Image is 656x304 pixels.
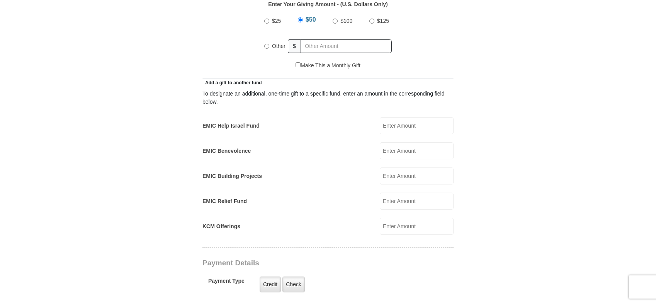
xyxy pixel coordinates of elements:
[202,197,247,205] label: EMIC Relief Fund
[260,277,281,292] label: Credit
[208,278,245,288] h5: Payment Type
[272,18,281,24] span: $25
[377,18,389,24] span: $125
[202,147,251,155] label: EMIC Benevolence
[272,43,286,49] span: Other
[380,167,454,184] input: Enter Amount
[202,222,240,231] label: KCM Offerings
[306,16,316,23] span: $50
[282,277,305,292] label: Check
[380,142,454,159] input: Enter Amount
[202,172,262,180] label: EMIC Building Projects
[380,117,454,134] input: Enter Amount
[380,218,454,235] input: Enter Amount
[296,62,301,67] input: Make This a Monthly Gift
[202,80,262,85] span: Add a gift to another fund
[268,1,387,7] strong: Enter Your Giving Amount - (U.S. Dollars Only)
[202,259,399,268] h3: Payment Details
[301,39,392,53] input: Other Amount
[202,90,454,106] div: To designate an additional, one-time gift to a specific fund, enter an amount in the correspondin...
[288,39,301,53] span: $
[296,61,360,70] label: Make This a Monthly Gift
[380,193,454,210] input: Enter Amount
[202,122,260,130] label: EMIC Help Israel Fund
[340,18,352,24] span: $100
